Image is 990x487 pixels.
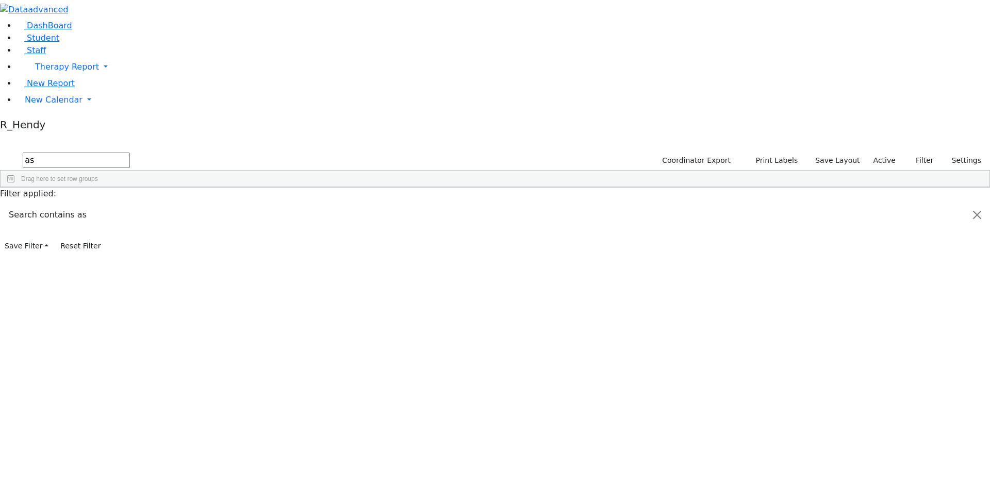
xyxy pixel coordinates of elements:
[27,45,46,55] span: Staff
[21,175,98,182] span: Drag here to set row groups
[902,153,938,169] button: Filter
[27,78,75,88] span: New Report
[938,153,986,169] button: Settings
[811,153,864,169] button: Save Layout
[16,90,990,110] a: New Calendar
[655,153,735,169] button: Coordinator Export
[869,153,900,169] label: Active
[965,200,989,229] button: Close
[35,62,99,72] span: Therapy Report
[16,57,990,77] a: Therapy Report
[16,21,72,30] a: DashBoard
[23,153,130,168] input: Search
[27,33,59,43] span: Student
[16,45,46,55] a: Staff
[16,78,75,88] a: New Report
[16,33,59,43] a: Student
[25,95,82,105] span: New Calendar
[744,153,802,169] button: Print Labels
[27,21,72,30] span: DashBoard
[56,238,105,254] button: Reset Filter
